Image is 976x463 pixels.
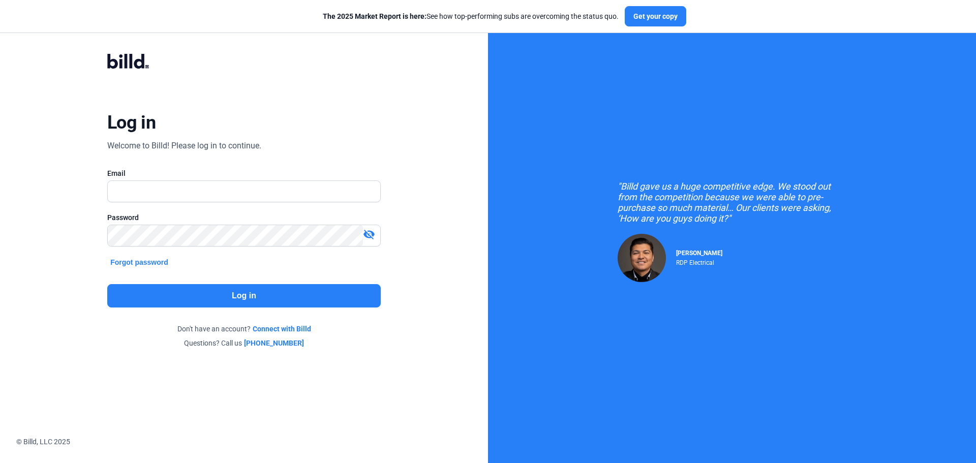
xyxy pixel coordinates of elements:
div: Email [107,168,381,178]
mat-icon: visibility_off [363,228,375,240]
div: RDP Electrical [676,257,722,266]
span: [PERSON_NAME] [676,250,722,257]
button: Log in [107,284,381,307]
button: Forgot password [107,257,171,268]
div: Log in [107,111,156,134]
span: The 2025 Market Report is here: [323,12,426,20]
div: "Billd gave us a huge competitive edge. We stood out from the competition because we were able to... [618,181,846,224]
div: Password [107,212,381,223]
div: Don't have an account? [107,324,381,334]
button: Get your copy [625,6,686,26]
img: Raul Pacheco [618,234,666,282]
div: Questions? Call us [107,338,381,348]
a: [PHONE_NUMBER] [244,338,304,348]
div: See how top-performing subs are overcoming the status quo. [323,11,619,21]
div: Welcome to Billd! Please log in to continue. [107,140,261,152]
a: Connect with Billd [253,324,311,334]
